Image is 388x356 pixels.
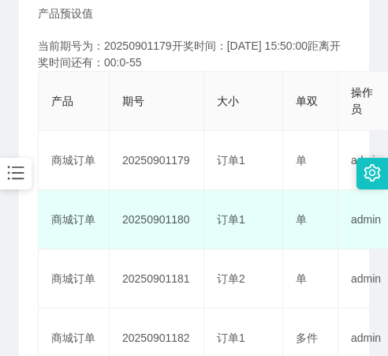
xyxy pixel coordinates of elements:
span: 产品 [51,95,73,107]
span: 单 [296,213,307,226]
td: 20250901181 [110,249,204,309]
span: 订单1 [217,332,245,344]
span: 订单2 [217,272,245,285]
span: 单双 [296,95,318,107]
i: 图标: bars [6,163,26,183]
span: 订单1 [217,154,245,167]
span: 单 [296,272,307,285]
td: 商城订单 [39,249,110,309]
i: 图标: setting [364,164,381,182]
span: 期号 [122,95,144,107]
span: 单 [296,154,307,167]
span: 订单1 [217,213,245,226]
td: 20250901179 [110,131,204,190]
div: 当前期号为：20250901179开奖时间：[DATE] 15:50:00距离开奖时间还有：00:0-55 [38,38,350,71]
span: 产品预设值 [38,6,93,22]
td: 商城订单 [39,190,110,249]
span: 操作员 [351,86,373,115]
span: 多件 [296,332,318,344]
span: 大小 [217,95,239,107]
td: 20250901180 [110,190,204,249]
td: 商城订单 [39,131,110,190]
